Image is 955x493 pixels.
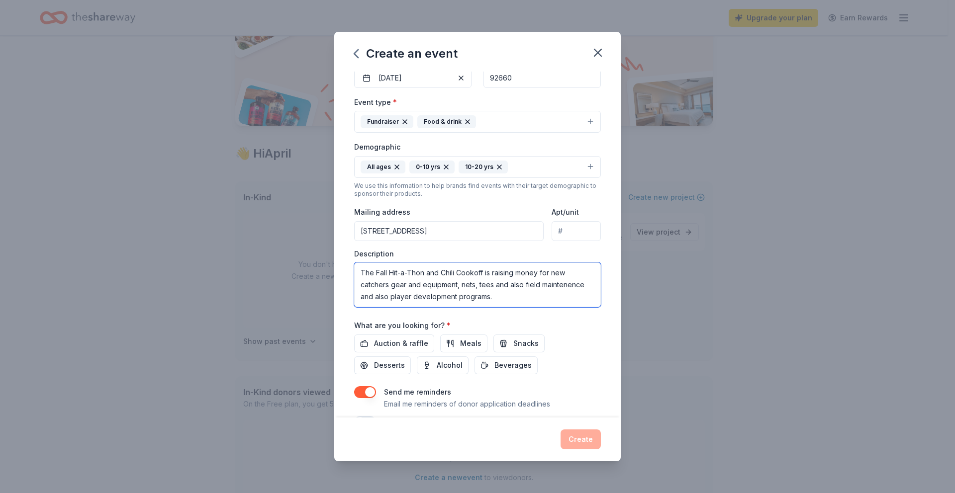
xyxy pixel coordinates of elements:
[459,161,508,173] div: 10-20 yrs
[354,356,411,374] button: Desserts
[354,111,601,133] button: FundraiserFood & drink
[354,249,394,259] label: Description
[409,161,455,173] div: 0-10 yrs
[417,356,469,374] button: Alcohol
[437,359,463,371] span: Alcohol
[354,156,601,178] button: All ages0-10 yrs10-20 yrs
[440,334,487,352] button: Meals
[384,398,550,410] p: Email me reminders of donor application deadlines
[354,207,410,217] label: Mailing address
[354,334,434,352] button: Auction & raffle
[354,182,601,198] div: We use this information to help brands find events with their target demographic to sponsor their...
[374,337,428,349] span: Auction & raffle
[552,221,601,241] input: #
[374,359,405,371] span: Desserts
[494,359,532,371] span: Beverages
[361,161,405,173] div: All ages
[493,334,545,352] button: Snacks
[384,388,451,396] label: Send me reminders
[460,337,481,349] span: Meals
[513,337,539,349] span: Snacks
[483,68,601,88] input: 12345 (U.S. only)
[354,262,601,307] textarea: The Fall Hit-a-Thon and Chili Cookoff is raising money for new catchers gear and equipment, nets,...
[354,321,451,330] label: What are you looking for?
[552,207,579,217] label: Apt/unit
[354,68,472,88] button: [DATE]
[475,356,538,374] button: Beverages
[361,115,413,128] div: Fundraiser
[354,46,458,62] div: Create an event
[354,142,400,152] label: Demographic
[417,115,476,128] div: Food & drink
[354,221,544,241] input: Enter a US address
[354,97,397,107] label: Event type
